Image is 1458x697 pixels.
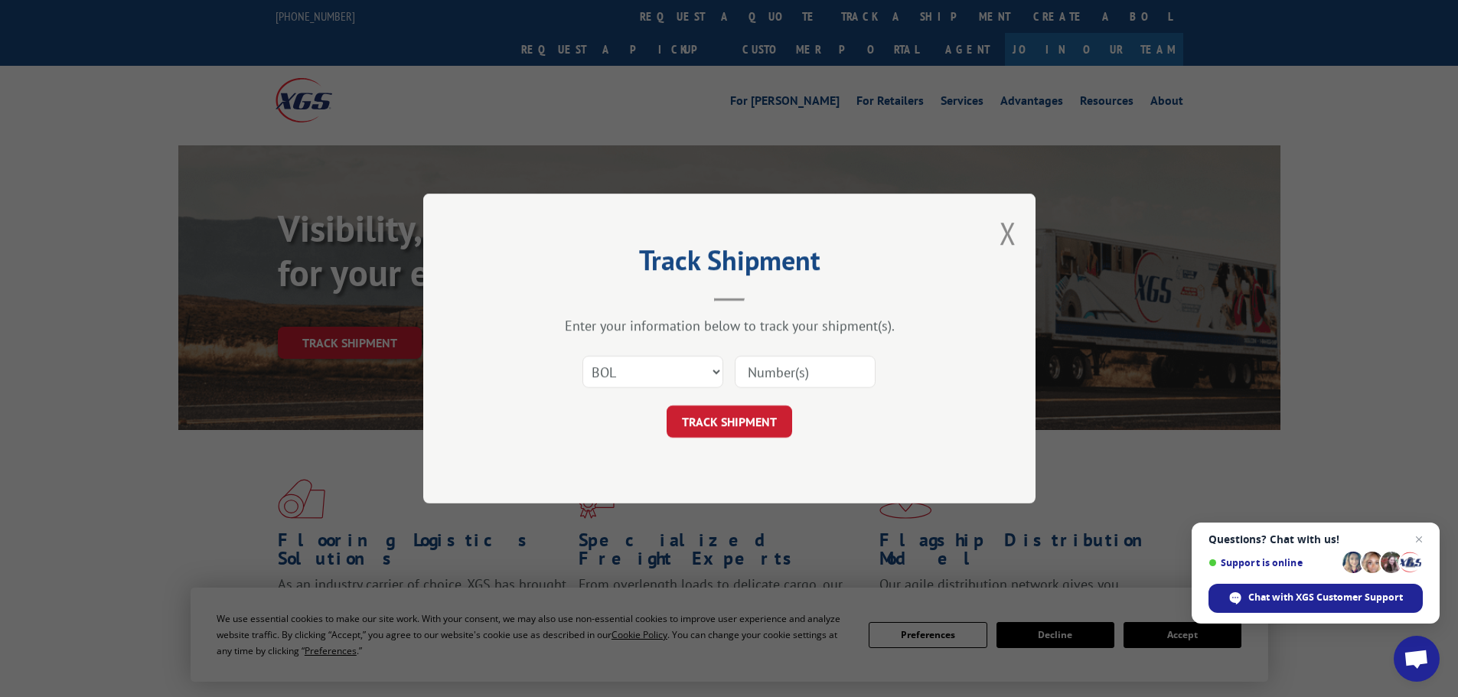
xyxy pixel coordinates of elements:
[1208,557,1337,568] span: Support is online
[1208,584,1423,613] div: Chat with XGS Customer Support
[1000,213,1016,253] button: Close modal
[667,405,792,438] button: TRACK SHIPMENT
[500,317,959,334] div: Enter your information below to track your shipment(s).
[1248,591,1403,604] span: Chat with XGS Customer Support
[1208,533,1423,546] span: Questions? Chat with us!
[1410,530,1428,549] span: Close chat
[500,249,959,278] h2: Track Shipment
[735,356,876,388] input: Number(s)
[1394,636,1440,682] div: Open chat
